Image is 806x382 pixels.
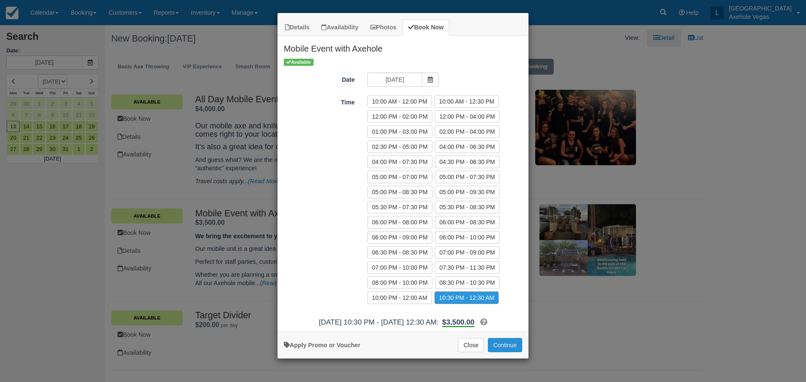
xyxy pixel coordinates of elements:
[367,276,432,289] label: 08:00 PM - 10:00 PM
[367,231,432,244] label: 06:00 PM - 09:00 PM
[367,261,432,274] label: 07:00 PM - 10:00 PM
[435,110,500,123] label: 12:00 PM - 04:00 PM
[365,19,402,36] a: Photos
[435,261,500,274] label: 07:30 PM - 11:30 PM
[280,19,315,36] a: Details
[367,171,432,183] label: 05:00 PM - 07:00 PM
[435,231,500,244] label: 06:00 PM - 10:00 PM
[488,338,522,352] button: Add to Booking
[435,216,500,229] label: 06:00 PM - 08:30 PM
[367,140,432,153] label: 02:30 PM - 05:00 PM
[434,95,499,108] label: 10:00 AM - 12:30 PM
[458,338,484,352] button: Close
[277,73,361,84] label: Date
[435,156,500,168] label: 04:30 PM - 06:30 PM
[277,36,529,57] h2: Mobile Event with Axehole
[367,201,432,213] label: 05:30 PM - 07:30 PM
[435,276,500,289] label: 08:30 PM - 10:30 PM
[434,291,499,304] label: 10:30 PM - 12:30 AM
[316,19,364,36] a: Availability
[367,216,432,229] label: 06:00 PM - 08:00 PM
[403,19,449,36] a: Book Now
[367,246,432,259] label: 06:30 PM - 08:30 PM
[277,95,361,107] label: Time
[435,140,500,153] label: 04:00 PM - 06:30 PM
[367,125,432,138] label: 01:00 PM - 03:00 PM
[435,246,500,259] label: 07:00 PM - 09:00 PM
[277,36,529,327] div: Item Modal
[442,318,474,326] span: $3,500.00
[367,110,432,123] label: 12:00 PM - 02:00 PM
[435,171,500,183] label: 05:00 PM - 07:30 PM
[435,186,500,198] label: 05:00 PM - 09:30 PM
[367,95,432,108] label: 10:00 AM - 12:00 PM
[435,201,500,213] label: 05:30 PM - 08:30 PM
[284,59,314,66] span: Available
[277,317,529,327] div: [DATE] 10:30 PM - [DATE] 12:30 AM:
[367,186,432,198] label: 05:00 PM - 08:30 PM
[284,342,360,348] a: Apply Voucher
[367,156,432,168] label: 04:00 PM - 07:30 PM
[435,125,500,138] label: 02:00 PM - 04:00 PM
[367,291,432,304] label: 10:00 PM - 12:00 AM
